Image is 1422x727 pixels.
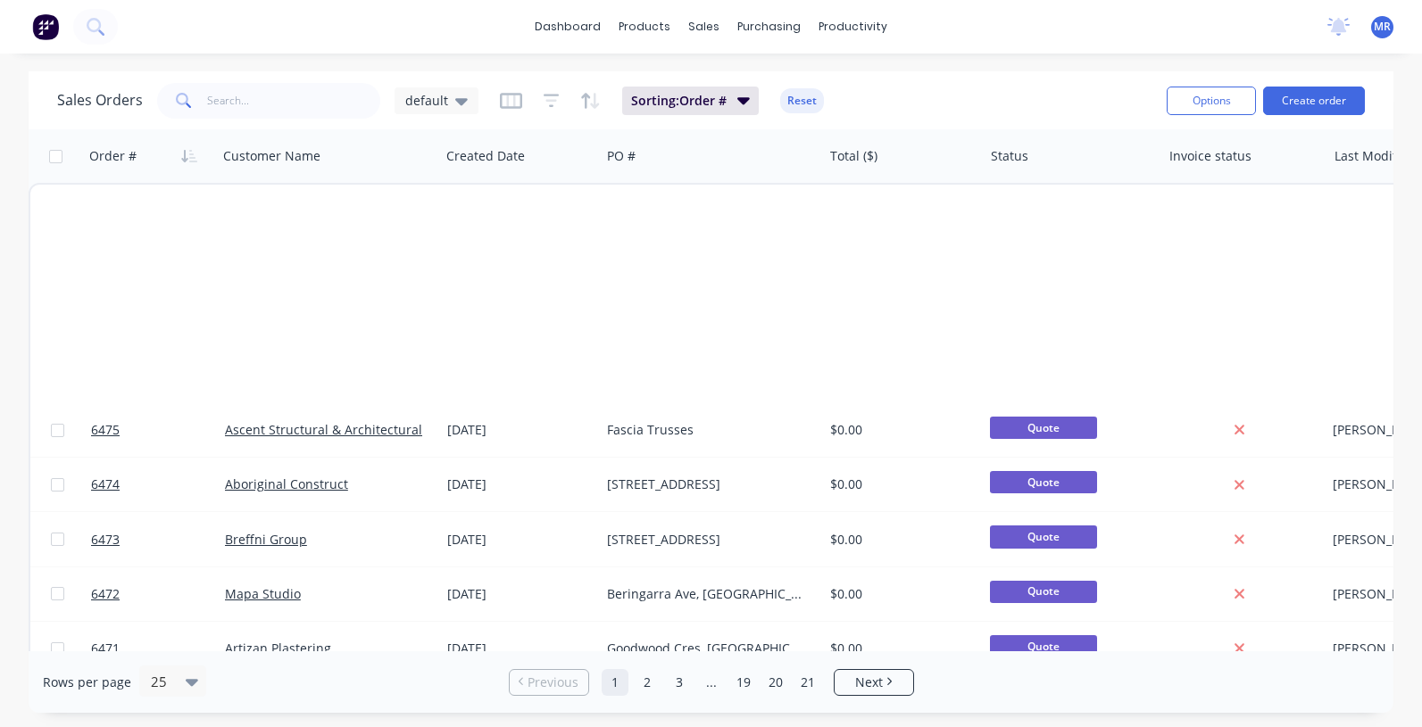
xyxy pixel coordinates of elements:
span: Quote [990,581,1097,603]
div: $0.00 [830,531,969,549]
div: [DATE] [447,640,593,657]
a: Page 19 [730,669,757,696]
div: products [610,13,679,40]
span: 6475 [91,421,120,439]
div: Fascia Trusses [607,421,805,439]
a: 6471 [91,622,225,675]
span: Rows per page [43,673,131,691]
div: sales [679,13,728,40]
div: $0.00 [830,640,969,657]
div: $0.00 [830,475,969,493]
a: 6472 [91,567,225,621]
span: Sorting: Order # [631,92,727,110]
div: Created Date [446,147,525,165]
div: PO # [607,147,636,165]
button: Reset [780,88,824,113]
h1: Sales Orders [57,92,143,109]
div: Goodwood Cres, [GEOGRAPHIC_DATA] [607,640,805,657]
div: purchasing [728,13,810,40]
div: Customer Name [223,147,320,165]
a: Page 1 is your current page [602,669,628,696]
a: Mapa Studio [225,585,301,602]
button: Sorting:Order # [622,87,759,115]
span: Previous [528,673,578,691]
div: [DATE] [447,585,593,603]
span: Quote [990,635,1097,657]
div: Total ($) [830,147,877,165]
div: $0.00 [830,585,969,603]
a: 6475 [91,403,225,457]
span: MR [1374,19,1391,35]
div: Status [991,147,1028,165]
div: [DATE] [447,531,593,549]
span: Next [855,673,883,691]
a: Artizan Plastering [225,640,331,657]
a: 6473 [91,513,225,566]
a: 6474 [91,458,225,511]
span: 6471 [91,640,120,657]
span: Quote [990,525,1097,548]
span: 6472 [91,585,120,603]
a: Ascent Structural & Architectural Steel [225,421,455,438]
span: 6474 [91,475,120,493]
div: [STREET_ADDRESS] [607,531,805,549]
span: Quote [990,417,1097,439]
a: Previous page [510,673,588,691]
div: $0.00 [830,421,969,439]
div: [STREET_ADDRESS] [607,475,805,493]
img: Factory [32,13,59,40]
a: dashboard [526,13,610,40]
button: Create order [1263,87,1365,115]
a: Jump forward [698,669,725,696]
ul: Pagination [502,669,921,696]
div: [DATE] [447,475,593,493]
span: default [405,91,448,110]
a: Page 21 [794,669,821,696]
input: Search... [207,83,381,119]
a: Page 3 [666,669,693,696]
a: Page 20 [762,669,789,696]
a: Page 2 [634,669,661,696]
span: Quote [990,471,1097,493]
button: Options [1167,87,1256,115]
a: Aboriginal Construct [225,475,348,492]
span: 6473 [91,531,120,549]
div: productivity [810,13,896,40]
div: Invoice status [1169,147,1252,165]
a: Breffni Group [225,531,307,548]
a: Next page [835,673,913,691]
div: Order # [89,147,137,165]
div: Beringarra Ave, [GEOGRAPHIC_DATA] [607,585,805,603]
div: [DATE] [447,421,593,439]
